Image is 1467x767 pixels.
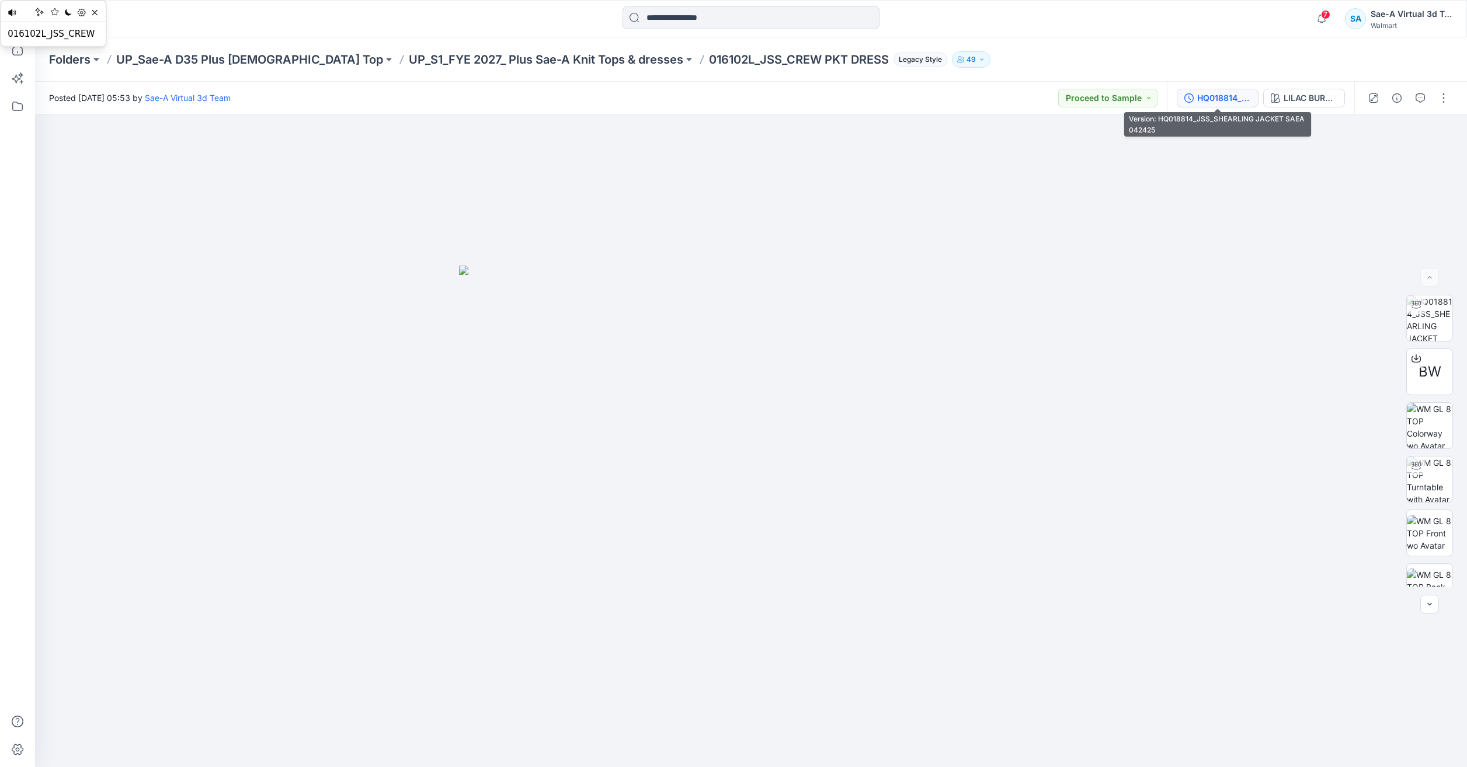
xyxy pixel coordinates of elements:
span: BW [1419,361,1441,382]
div: SA [1345,8,1366,29]
button: Details [1388,89,1406,107]
button: Legacy Style [889,51,947,68]
a: UP_Sae-A D35 Plus [DEMOGRAPHIC_DATA] Top [116,51,383,68]
button: LILAC BURST -[GEOGRAPHIC_DATA] [1263,89,1345,107]
span: Posted [DATE] 05:53 by [49,92,231,104]
div: Sae-A Virtual 3d Team [1371,7,1452,21]
img: WM GL 8 TOP Front wo Avatar [1407,515,1452,552]
button: HQ018814_JSS_SHEARLING JACKET SAEA 042425 [1177,89,1259,107]
img: HQ018814_JSS_SHEARLING JACKET SAEA 042425 [1407,295,1452,341]
img: WM GL 8 TOP Back wo Avatar [1407,569,1452,605]
img: WM GL 8 TOP Colorway wo Avatar [1407,403,1452,448]
img: WM GL 8 TOP Turntable with Avatar [1407,456,1452,502]
div: LILAC BURST -[GEOGRAPHIC_DATA] [1284,92,1337,104]
button: 49 [952,51,990,68]
a: Folders [49,51,91,68]
span: Legacy Style [894,53,947,67]
a: UP_S1_FYE 2027_ Plus Sae-A Knit Tops & dresses [409,51,683,68]
span: 7 [1321,10,1330,19]
img: eyJhbGciOiJIUzI1NiIsImtpZCI6IjAiLCJzbHQiOiJzZXMiLCJ0eXAiOiJKV1QifQ.eyJkYXRhIjp7InR5cGUiOiJzdG9yYW... [459,266,1043,767]
a: Sae-A Virtual 3d Team [145,93,231,103]
div: HQ018814_JSS_SHEARLING JACKET SAEA 042425 [1197,92,1251,104]
div: Walmart [1371,21,1452,30]
p: 49 [967,53,976,66]
p: 016102L_JSS_CREW PKT DRESS [709,51,889,68]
